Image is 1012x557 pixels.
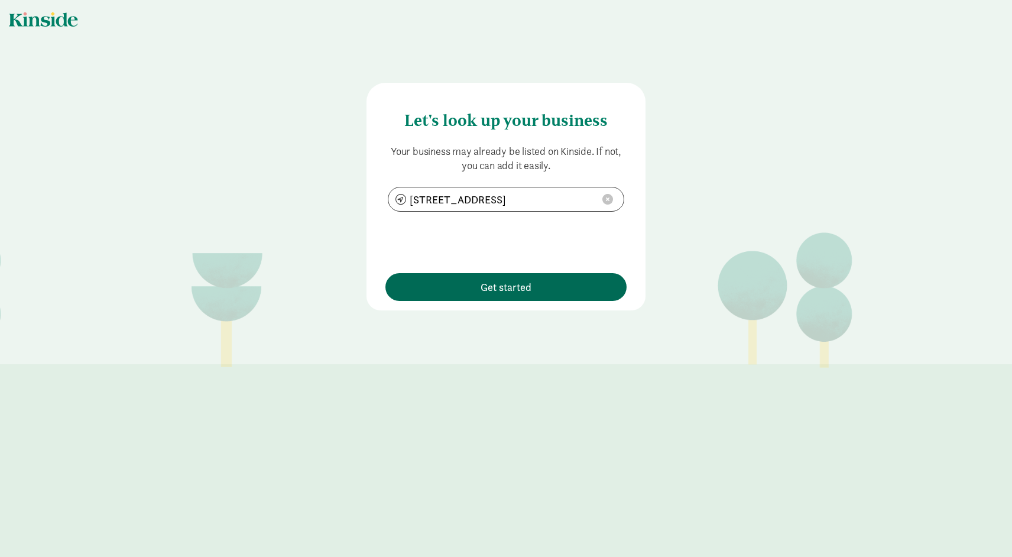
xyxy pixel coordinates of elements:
p: Your business may already be listed on Kinside. If not, you can add it easily. [385,144,627,173]
button: Get started [385,273,627,301]
iframe: Chat Widget [953,500,1012,557]
input: Search by address... [388,187,624,211]
span: Get started [481,279,531,295]
h4: Let's look up your business [385,102,627,130]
